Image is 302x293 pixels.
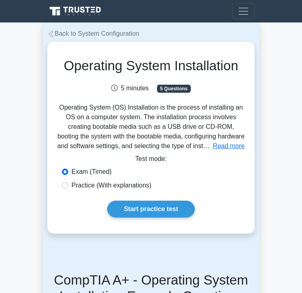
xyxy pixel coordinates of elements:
[47,30,139,37] a: Back to System Configuration
[213,141,245,151] button: Read more
[57,58,245,74] h1: Operating System Installation
[57,154,245,167] div: Test mode:
[107,201,194,218] a: Start practice test
[157,85,191,93] span: 5 Questions
[57,104,245,149] span: Operating System (OS) Installation is the process of installing an OS on a computer system. The i...
[111,85,149,92] span: 5 minutes
[71,167,112,177] label: Exam (Timed)
[232,3,255,19] button: Toggle navigation
[71,181,151,190] label: Practice (With explanations)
